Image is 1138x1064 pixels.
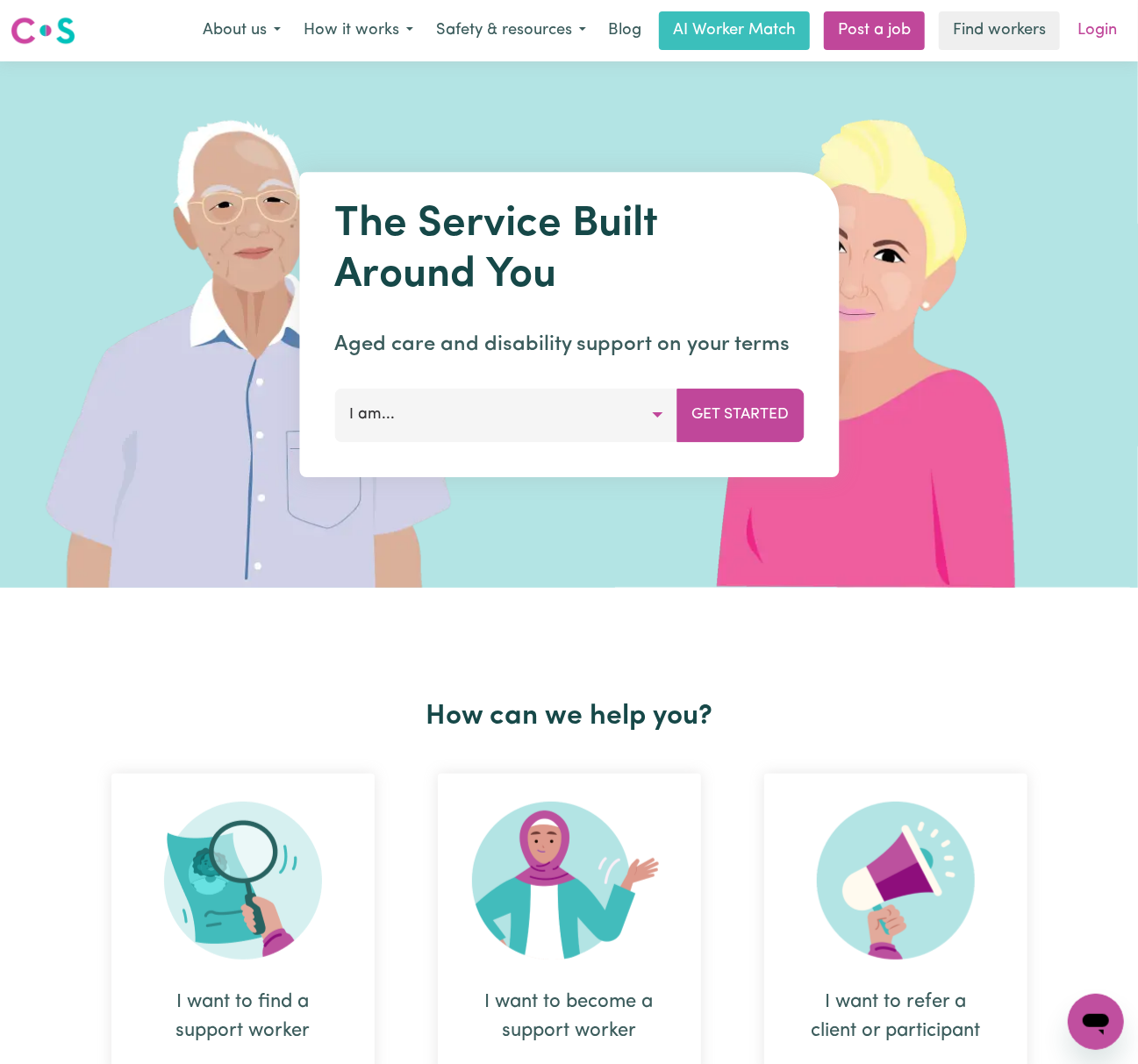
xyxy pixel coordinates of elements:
a: Careseekers logo [11,11,75,51]
button: Get Started [676,389,804,441]
iframe: Button to launch messaging window [1068,994,1124,1050]
a: Find workers [939,11,1060,50]
img: Refer [817,802,975,960]
div: I want to find a support worker [154,988,333,1046]
img: Become Worker [472,802,667,960]
button: About us [191,12,292,49]
a: AI Worker Match [659,11,810,50]
h2: How can we help you? [80,700,1059,733]
button: How it works [292,12,425,49]
p: Aged care and disability support on your terms [334,329,804,361]
img: Careseekers logo [11,15,75,46]
div: I want to become a support worker [480,988,659,1046]
a: Blog [598,11,652,50]
img: Search [164,802,322,960]
div: I want to refer a client or participant [806,988,985,1046]
button: Safety & resources [425,12,598,49]
button: I am... [334,389,677,441]
h1: The Service Built Around You [334,200,804,301]
a: Login [1067,11,1127,50]
a: Post a job [824,11,925,50]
